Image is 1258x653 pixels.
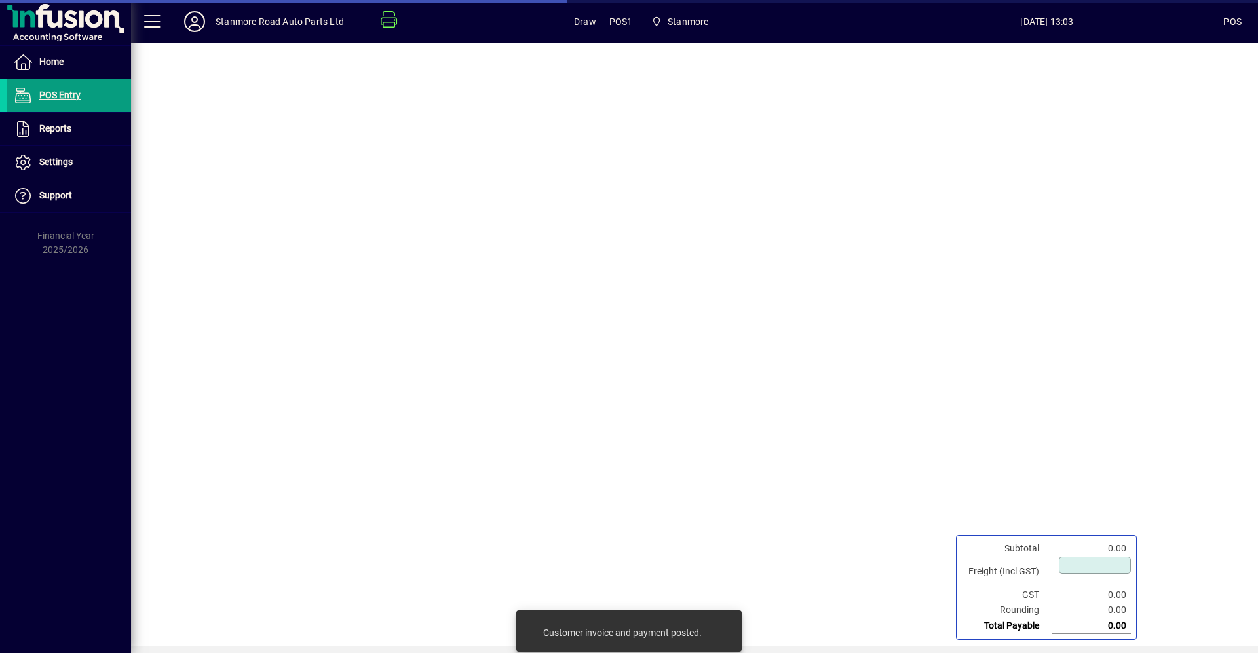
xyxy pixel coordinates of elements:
div: POS [1223,11,1242,32]
span: Home [39,56,64,67]
span: Settings [39,157,73,167]
span: Reports [39,123,71,134]
td: 0.00 [1052,588,1131,603]
span: Stanmore [646,10,714,33]
span: POS1 [609,11,633,32]
div: Stanmore Road Auto Parts Ltd [216,11,344,32]
td: Rounding [962,603,1052,618]
a: Home [7,46,131,79]
span: Stanmore [668,11,708,32]
td: Freight (Incl GST) [962,556,1052,588]
span: [DATE] 13:03 [870,11,1223,32]
td: 0.00 [1052,541,1131,556]
td: 0.00 [1052,603,1131,618]
span: POS Entry [39,90,81,100]
td: 0.00 [1052,618,1131,634]
a: Reports [7,113,131,145]
td: Subtotal [962,541,1052,556]
td: Total Payable [962,618,1052,634]
span: Draw [574,11,596,32]
button: Profile [174,10,216,33]
a: Settings [7,146,131,179]
span: Support [39,190,72,200]
a: Support [7,179,131,212]
div: Customer invoice and payment posted. [543,626,702,639]
td: GST [962,588,1052,603]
